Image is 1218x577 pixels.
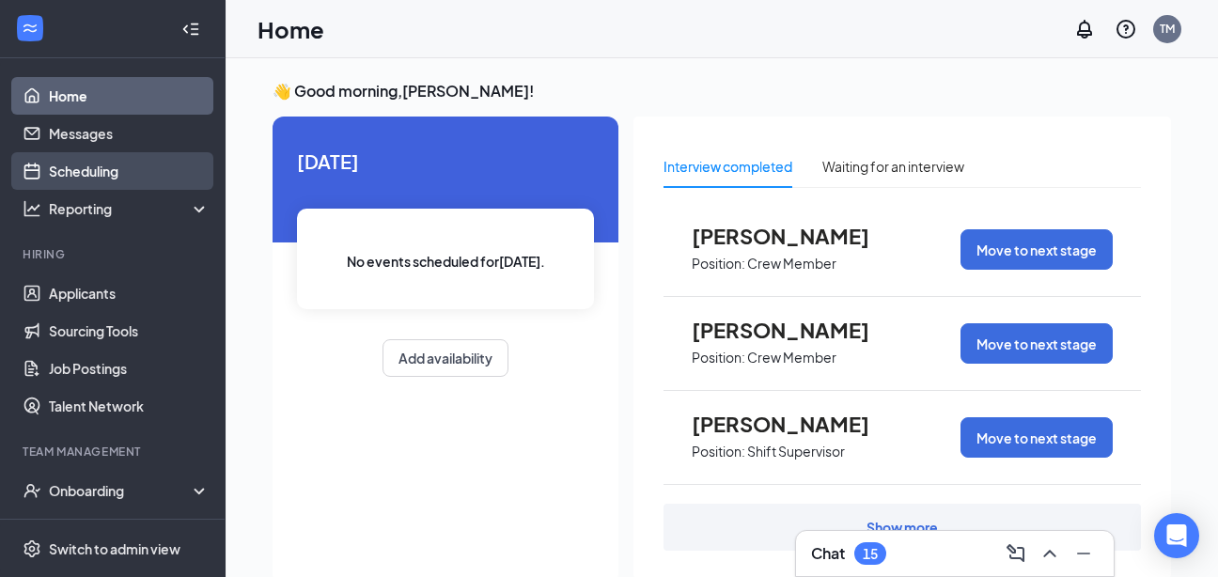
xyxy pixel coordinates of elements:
h3: Chat [811,543,845,564]
svg: Minimize [1072,542,1095,565]
button: Move to next stage [960,323,1113,364]
a: Scheduling [49,152,210,190]
svg: ComposeMessage [1005,542,1027,565]
h1: Home [258,13,324,45]
svg: Analysis [23,199,41,218]
button: Move to next stage [960,417,1113,458]
svg: UserCheck [23,481,41,500]
p: Position: [692,255,745,273]
h3: 👋 Good morning, [PERSON_NAME] ! [273,81,1171,101]
a: Home [49,77,210,115]
button: ChevronUp [1035,538,1065,569]
a: Applicants [49,274,210,312]
div: Hiring [23,246,206,262]
svg: QuestionInfo [1115,18,1137,40]
p: Crew Member [747,349,836,366]
a: Talent Network [49,387,210,425]
div: Team Management [23,444,206,460]
div: Interview completed [664,156,792,177]
div: Waiting for an interview [822,156,964,177]
div: TM [1160,21,1175,37]
a: Sourcing Tools [49,312,210,350]
p: Crew Member [747,255,836,273]
a: Job Postings [49,350,210,387]
a: Messages [49,115,210,152]
p: Shift Supervisor [747,443,845,460]
div: Reporting [49,199,211,218]
div: Switch to admin view [49,539,180,558]
span: [PERSON_NAME] [692,318,898,342]
svg: Settings [23,539,41,558]
div: 15 [863,546,878,562]
span: [DATE] [297,147,594,176]
svg: Collapse [181,20,200,39]
svg: WorkstreamLogo [21,19,39,38]
button: Move to next stage [960,229,1113,270]
p: Position: [692,443,745,460]
div: Onboarding [49,481,194,500]
span: No events scheduled for [DATE] . [347,251,545,272]
div: Open Intercom Messenger [1154,513,1199,558]
button: ComposeMessage [1001,538,1031,569]
a: Team [49,509,210,547]
span: [PERSON_NAME] [692,412,898,436]
p: Position: [692,349,745,366]
svg: Notifications [1073,18,1096,40]
button: Minimize [1069,538,1099,569]
svg: ChevronUp [1038,542,1061,565]
div: Show more [867,518,938,537]
button: Add availability [383,339,508,377]
span: [PERSON_NAME] [692,224,898,248]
